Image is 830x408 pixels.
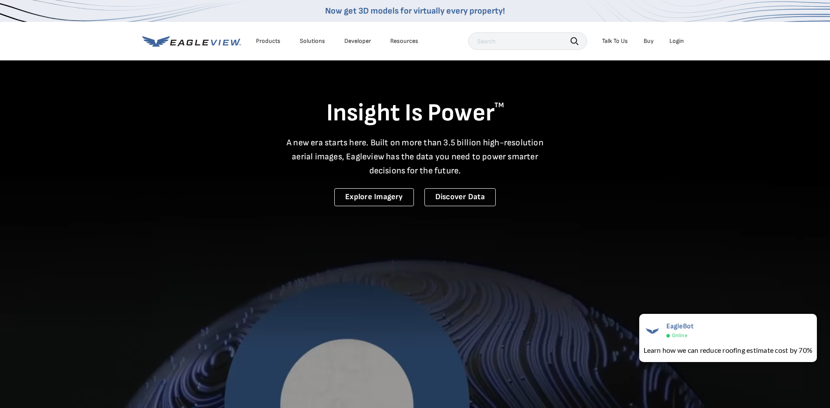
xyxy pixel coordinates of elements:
input: Search [468,32,587,50]
a: Explore Imagery [334,188,414,206]
div: Login [669,37,684,45]
a: Discover Data [424,188,496,206]
p: A new era starts here. Built on more than 3.5 billion high-resolution aerial images, Eagleview ha... [281,136,549,178]
span: EagleBot [666,322,694,331]
a: Buy [644,37,654,45]
img: EagleBot [644,322,661,340]
sup: TM [494,101,504,109]
div: Resources [390,37,418,45]
h1: Insight Is Power [142,98,688,129]
div: Talk To Us [602,37,628,45]
a: Developer [344,37,371,45]
div: Learn how we can reduce roofing estimate cost by 70% [644,345,812,355]
div: Solutions [300,37,325,45]
span: Online [672,332,687,339]
a: Now get 3D models for virtually every property! [325,6,505,16]
div: Products [256,37,280,45]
